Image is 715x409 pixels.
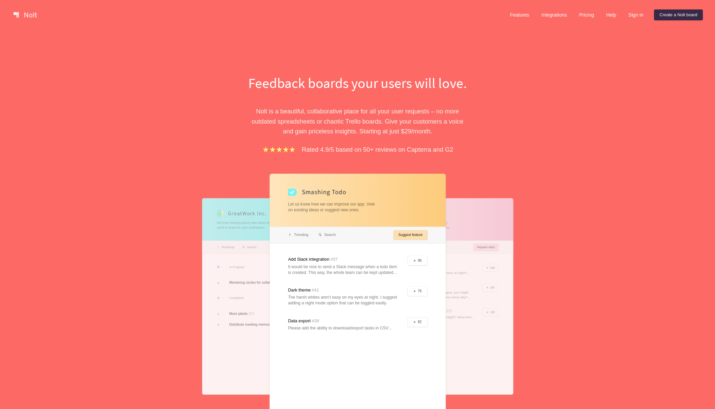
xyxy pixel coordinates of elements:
[262,146,296,153] img: stars.b067e34983.png
[241,106,475,136] p: Nolt is a beautiful, collaborative place for all your user requests – no more outdated spreadshee...
[302,145,453,154] p: Rated 4.9/5 based on 50+ reviews on Capterra and G2
[574,9,600,20] a: Pricing
[654,9,703,20] a: Create a Nolt board
[505,9,535,20] a: Features
[241,73,475,93] h1: Feedback boards your users will love.
[536,9,572,20] a: Integrations
[623,9,649,20] a: Sign in
[601,9,622,20] a: Help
